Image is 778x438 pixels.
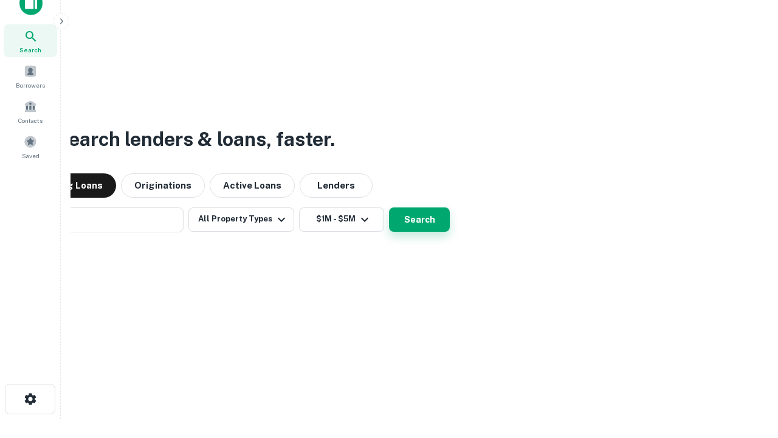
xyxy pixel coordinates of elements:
[121,173,205,198] button: Originations
[18,116,43,125] span: Contacts
[55,125,335,154] h3: Search lenders & loans, faster.
[299,207,384,232] button: $1M - $5M
[4,130,57,163] a: Saved
[210,173,295,198] button: Active Loans
[4,24,57,57] a: Search
[300,173,373,198] button: Lenders
[4,95,57,128] a: Contacts
[4,60,57,92] a: Borrowers
[717,302,778,360] iframe: Chat Widget
[16,80,45,90] span: Borrowers
[389,207,450,232] button: Search
[22,151,40,161] span: Saved
[188,207,294,232] button: All Property Types
[19,45,41,55] span: Search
